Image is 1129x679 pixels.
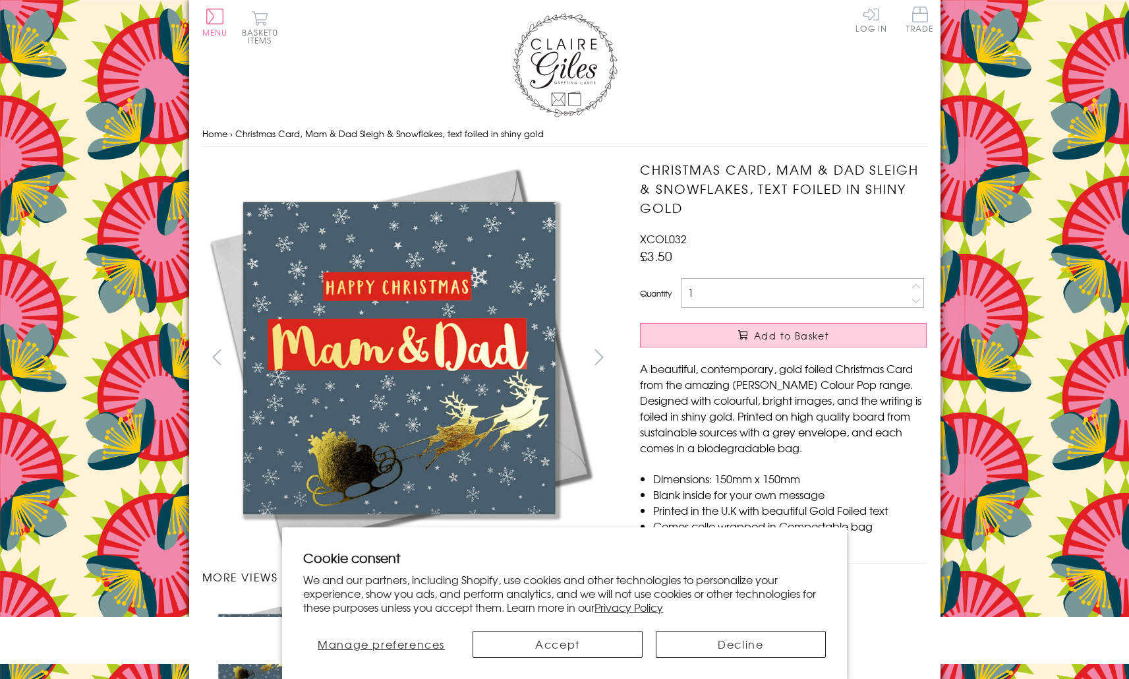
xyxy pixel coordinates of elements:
[656,631,826,658] button: Decline
[512,13,618,117] img: Claire Giles Greetings Cards
[855,7,887,32] a: Log In
[640,247,672,265] span: £3.50
[248,26,278,46] span: 0 items
[202,342,232,372] button: prev
[303,573,826,614] p: We and our partners, including Shopify, use cookies and other technologies to personalize your ex...
[202,127,227,140] a: Home
[235,127,544,140] span: Christmas Card, Mam & Dad Sleigh & Snowflakes, text foiled in shiny gold
[202,26,228,38] span: Menu
[614,160,1009,556] img: Christmas Card, Mam & Dad Sleigh & Snowflakes, text foiled in shiny gold
[473,631,643,658] button: Accept
[318,636,445,652] span: Manage preferences
[640,361,927,456] p: A beautiful, contemporary, gold foiled Christmas Card from the amazing [PERSON_NAME] Colour Pop r...
[242,11,278,44] button: Basket0 items
[640,231,687,247] span: XCOL032
[640,287,672,299] label: Quantity
[202,121,927,148] nav: breadcrumbs
[640,323,927,347] button: Add to Basket
[906,7,934,35] a: Trade
[653,518,927,534] li: Comes cello wrapped in Compostable bag
[584,342,614,372] button: next
[303,631,459,658] button: Manage preferences
[906,7,934,32] span: Trade
[754,329,829,342] span: Add to Basket
[653,502,927,518] li: Printed in the U.K with beautiful Gold Foiled text
[653,471,927,487] li: Dimensions: 150mm x 150mm
[653,487,927,502] li: Blank inside for your own message
[230,127,233,140] span: ›
[640,160,927,217] h1: Christmas Card, Mam & Dad Sleigh & Snowflakes, text foiled in shiny gold
[594,599,663,615] a: Privacy Policy
[202,569,614,585] h3: More views
[202,160,597,556] img: Christmas Card, Mam & Dad Sleigh & Snowflakes, text foiled in shiny gold
[303,548,826,567] h2: Cookie consent
[202,9,228,36] button: Menu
